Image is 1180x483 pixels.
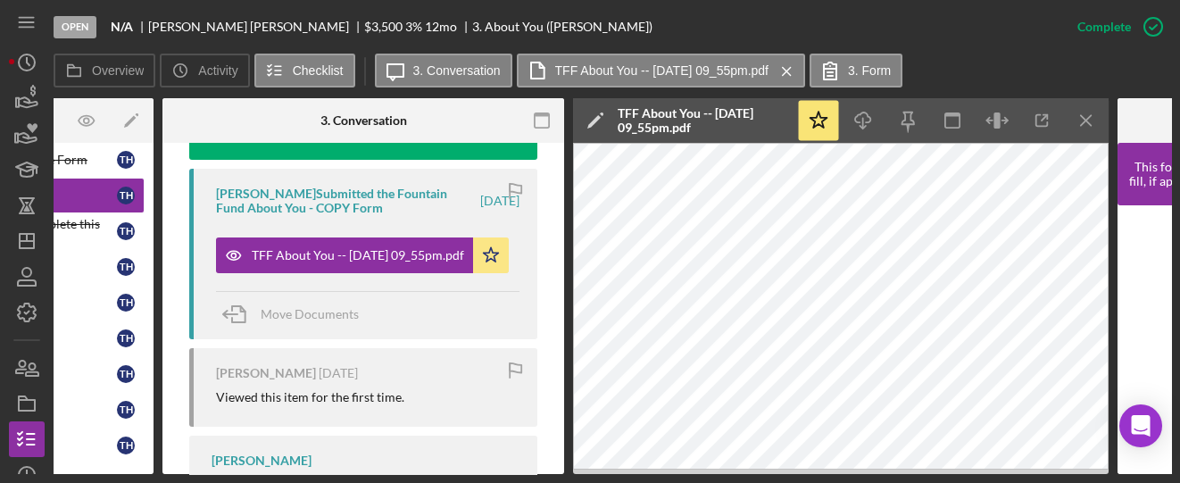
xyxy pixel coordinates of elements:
label: 3. Conversation [413,63,501,78]
label: Checklist [293,63,344,78]
div: [PERSON_NAME] [216,366,316,380]
div: [PERSON_NAME] [PERSON_NAME] [148,20,364,34]
div: Open [54,16,96,38]
label: Overview [92,63,144,78]
b: N/A [111,20,133,34]
span: $3,500 [364,19,403,34]
div: T H [117,187,135,204]
button: Move Documents [216,292,377,337]
div: T H [117,365,135,383]
button: 3. Form [810,54,902,87]
time: 2024-12-04 02:47 [319,366,358,380]
time: 2024-12-04 02:55 [480,194,519,208]
div: TFF About You -- [DATE] 09_55pm.pdf [252,248,464,262]
div: Complete [1077,9,1131,45]
div: Viewed this item for the first time. [216,390,404,404]
div: T H [117,401,135,419]
div: 3. Conversation [320,113,407,128]
label: 3. Form [848,63,891,78]
div: T H [117,437,135,454]
div: 3. About You ([PERSON_NAME]) [472,20,652,34]
button: Checklist [254,54,355,87]
button: TFF About You -- [DATE] 09_55pm.pdf [216,237,509,273]
div: T H [117,258,135,276]
button: 3. Conversation [375,54,512,87]
div: 12 mo [425,20,457,34]
div: T H [117,294,135,312]
div: 3 % [405,20,422,34]
button: Overview [54,54,155,87]
div: T H [117,151,135,169]
button: Complete [1060,9,1171,45]
label: TFF About You -- [DATE] 09_55pm.pdf [555,63,769,78]
button: Activity [160,54,249,87]
div: TFF About You -- [DATE] 09_55pm.pdf [618,106,787,135]
span: Move Documents [261,306,359,321]
div: Open Intercom Messenger [1119,404,1162,447]
div: T H [117,222,135,240]
div: T H [117,329,135,347]
button: TFF About You -- [DATE] 09_55pm.pdf [517,54,805,87]
div: [PERSON_NAME] [212,454,312,468]
div: [PERSON_NAME] Submitted the Fountain Fund About You - COPY Form [216,187,478,215]
label: Activity [198,63,237,78]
